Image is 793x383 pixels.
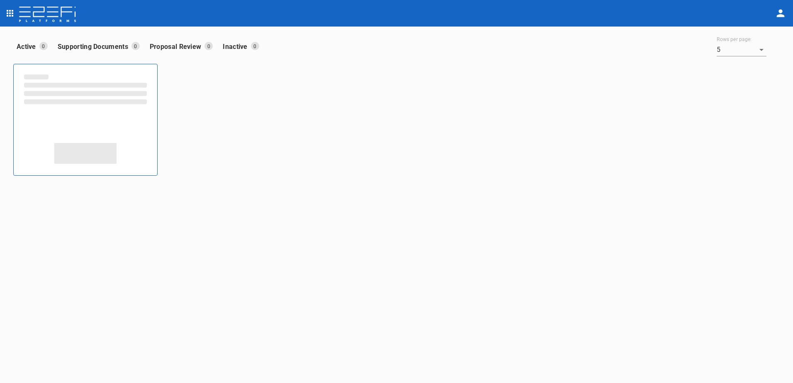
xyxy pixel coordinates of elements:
p: 0 [39,42,48,50]
div: 5 [717,43,766,56]
p: Inactive [223,42,251,51]
label: Rows per page: [717,36,752,43]
p: Proposal Review [150,42,205,51]
p: Supporting Documents [58,42,131,51]
p: 0 [251,42,259,50]
p: 0 [131,42,140,50]
p: 0 [204,42,213,50]
p: Active [17,42,39,51]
